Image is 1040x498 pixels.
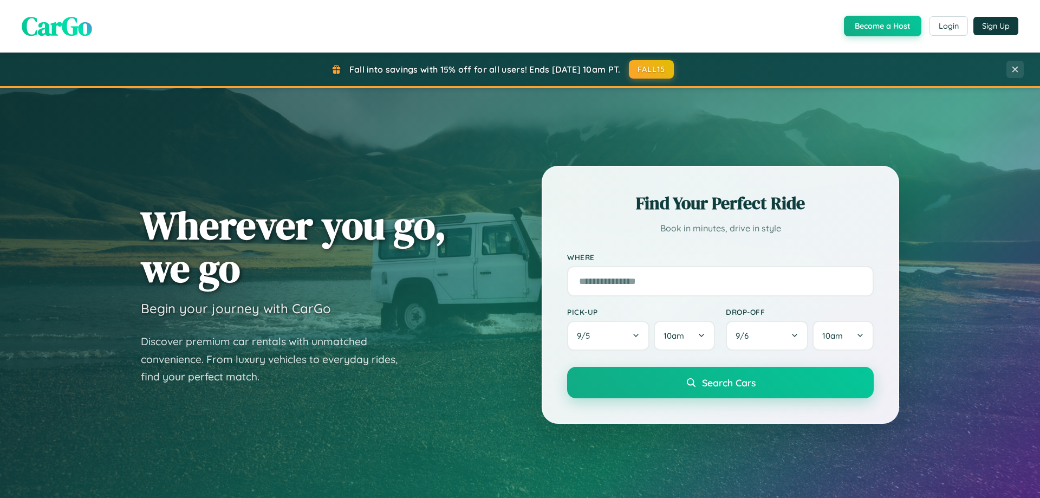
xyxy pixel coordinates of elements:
[567,367,874,398] button: Search Cars
[577,331,595,341] span: 9 / 5
[141,300,331,316] h3: Begin your journey with CarGo
[702,377,756,389] span: Search Cars
[822,331,843,341] span: 10am
[141,333,412,386] p: Discover premium car rentals with unmatched convenience. From luxury vehicles to everyday rides, ...
[736,331,754,341] span: 9 / 6
[141,204,446,289] h1: Wherever you go, we go
[349,64,621,75] span: Fall into savings with 15% off for all users! Ends [DATE] 10am PT.
[654,321,715,351] button: 10am
[973,17,1018,35] button: Sign Up
[664,331,684,341] span: 10am
[567,191,874,215] h2: Find Your Perfect Ride
[726,321,808,351] button: 9/6
[929,16,968,36] button: Login
[567,221,874,236] p: Book in minutes, drive in style
[629,60,674,79] button: FALL15
[844,16,921,36] button: Become a Host
[567,321,649,351] button: 9/5
[22,8,92,44] span: CarGo
[812,321,874,351] button: 10am
[726,307,874,316] label: Drop-off
[567,307,715,316] label: Pick-up
[567,253,874,262] label: Where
